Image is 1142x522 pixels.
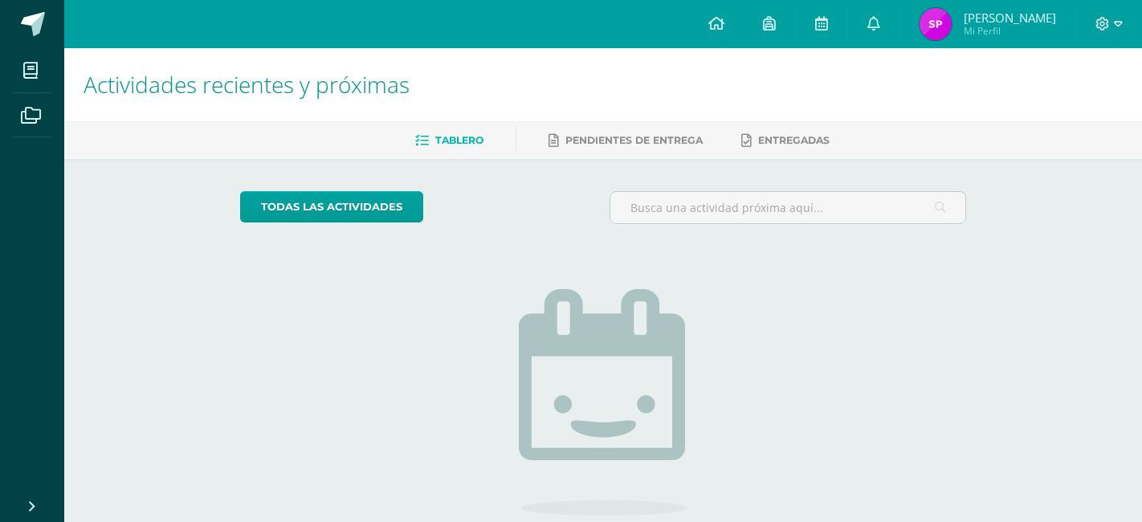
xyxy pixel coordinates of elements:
img: ea37237e9e527cb0b336558c30bf36cc.png [920,8,952,40]
a: todas las Actividades [240,191,423,222]
span: [PERSON_NAME] [964,10,1056,26]
a: Pendientes de entrega [549,128,703,153]
span: Mi Perfil [964,24,1056,38]
span: Entregadas [758,134,830,146]
span: Pendientes de entrega [565,134,703,146]
span: Actividades recientes y próximas [84,69,410,100]
img: no_activities.png [519,289,687,516]
span: Tablero [435,134,483,146]
input: Busca una actividad próxima aquí... [610,192,966,223]
a: Tablero [415,128,483,153]
a: Entregadas [741,128,830,153]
